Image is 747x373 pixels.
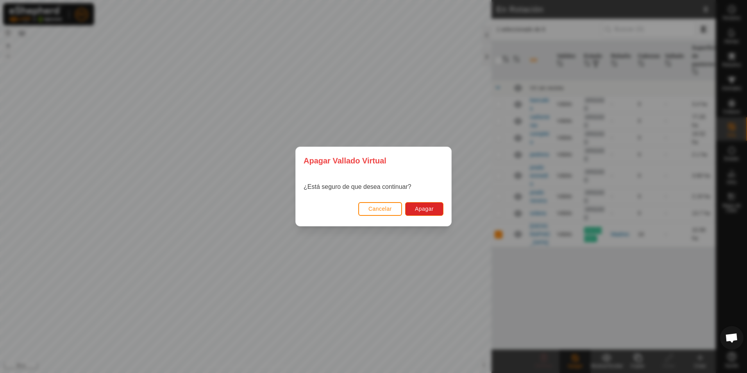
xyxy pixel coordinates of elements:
span: Cancelar [368,206,392,212]
span: Apagar Vallado Virtual [304,155,386,167]
p: ¿Está seguro de que desea continuar? [304,182,411,192]
div: Chat abierto [720,326,743,350]
button: Apagar [405,202,443,216]
span: Apagar [415,206,434,212]
button: Cancelar [358,202,402,216]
